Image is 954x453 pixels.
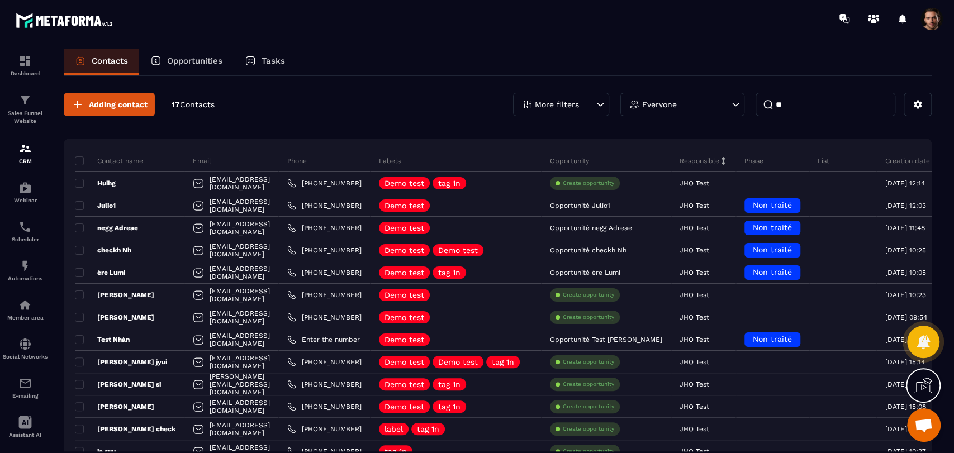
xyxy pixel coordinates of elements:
[680,403,709,411] p: JHO Test
[438,246,478,254] p: Demo test
[18,54,32,68] img: formation
[18,259,32,273] img: automations
[885,380,924,388] p: [DATE] 15:11
[16,10,116,31] img: logo
[744,156,763,165] p: Phase
[885,179,925,187] p: [DATE] 12:14
[550,269,620,276] p: Opportunité ère Lumi
[563,291,614,299] p: Create opportunity
[680,425,709,433] p: JHO Test
[287,201,362,210] a: [PHONE_NUMBER]
[885,313,927,321] p: [DATE] 09:54
[385,403,424,411] p: Demo test
[287,268,362,277] a: [PHONE_NUMBER]
[885,291,926,299] p: [DATE] 10:23
[753,223,792,232] span: Non traité
[64,49,139,75] a: Contacts
[385,269,424,276] p: Demo test
[75,246,131,255] p: checkh Nh
[262,56,285,66] p: Tasks
[3,432,48,438] p: Assistant AI
[234,49,296,75] a: Tasks
[287,313,362,322] a: [PHONE_NUMBER]
[385,291,424,299] p: Demo test
[3,354,48,360] p: Social Networks
[287,223,362,232] a: [PHONE_NUMBER]
[3,290,48,329] a: automationsautomationsMember area
[680,313,709,321] p: JHO Test
[753,335,792,344] span: Non traité
[3,275,48,282] p: Automations
[287,380,362,389] a: [PHONE_NUMBER]
[172,99,215,110] p: 17
[3,393,48,399] p: E-mailing
[75,357,167,366] p: [PERSON_NAME] jyui
[167,56,222,66] p: Opportunities
[18,220,32,233] img: scheduler
[550,246,626,254] p: Opportunité checkh Nh
[75,223,138,232] p: negg Adreae
[385,313,424,321] p: Demo test
[563,358,614,366] p: Create opportunity
[3,212,48,251] a: schedulerschedulerScheduler
[3,46,48,85] a: formationformationDashboard
[753,268,792,276] span: Non traité
[753,201,792,209] span: Non traité
[885,269,926,276] p: [DATE] 10:05
[287,179,362,188] a: [PHONE_NUMBER]
[75,268,125,277] p: ère Lumi
[438,269,461,276] p: tag 1n
[287,425,362,433] a: [PHONE_NUMBER]
[563,179,614,187] p: Create opportunity
[680,358,709,366] p: JHO Test
[563,380,614,388] p: Create opportunity
[438,358,478,366] p: Demo test
[385,425,403,433] p: label
[3,133,48,173] a: formationformationCRM
[75,380,161,389] p: [PERSON_NAME] si
[438,403,461,411] p: tag 1n
[18,376,32,390] img: email
[180,100,215,109] span: Contacts
[3,85,48,133] a: formationformationSales Funnel Website
[885,224,925,232] p: [DATE] 11:48
[3,197,48,203] p: Webinar
[550,224,632,232] p: Opportunité negg Adreae
[550,202,610,209] p: Opportunité Julio1
[287,156,307,165] p: Phone
[885,358,925,366] p: [DATE] 15:14
[3,70,48,77] p: Dashboard
[907,408,941,442] div: Mở cuộc trò chuyện
[287,290,362,299] a: [PHONE_NUMBER]
[550,336,662,344] p: Opportunité Test [PERSON_NAME]
[563,313,614,321] p: Create opportunity
[3,314,48,321] p: Member area
[385,179,424,187] p: Demo test
[417,425,439,433] p: tag 1n
[75,402,154,411] p: [PERSON_NAME]
[885,336,926,344] p: [DATE] 16:22
[385,358,424,366] p: Demo test
[680,224,709,232] p: JHO Test
[885,425,926,433] p: [DATE] 15:04
[92,56,128,66] p: Contacts
[563,403,614,411] p: Create opportunity
[885,156,930,165] p: Creation date
[642,101,677,108] p: Everyone
[3,407,48,446] a: Assistant AI
[3,251,48,290] a: automationsautomationsAutomations
[18,298,32,312] img: automations
[680,291,709,299] p: JHO Test
[75,156,143,165] p: Contact name
[680,202,709,209] p: JHO Test
[287,246,362,255] a: [PHONE_NUMBER]
[492,358,514,366] p: tag 1n
[385,246,424,254] p: Demo test
[438,380,461,388] p: tag 1n
[75,425,175,433] p: [PERSON_NAME] check
[385,224,424,232] p: Demo test
[18,142,32,155] img: formation
[563,425,614,433] p: Create opportunity
[139,49,234,75] a: Opportunities
[3,329,48,368] a: social-networksocial-networkSocial Networks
